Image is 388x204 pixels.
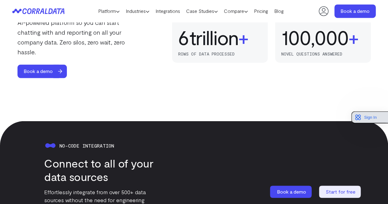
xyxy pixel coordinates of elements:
span: Book a demo [277,189,306,194]
a: Industries [123,6,152,16]
span: No-code integration [60,143,114,148]
a: Platform [95,6,123,16]
div: 100,000 [281,26,348,48]
span: + [348,26,359,48]
a: Blog [271,6,287,16]
span: trillion [190,26,238,48]
span: + [238,26,248,48]
a: Integrations [152,6,183,16]
a: Book a demo [334,4,376,18]
p: rows of data processed [178,52,262,56]
h3: Connect to all of your data sources [44,156,166,183]
a: Case Studies [183,6,221,16]
a: Compare [221,6,251,16]
a: Start for free [319,186,362,198]
a: Pricing [251,6,271,16]
div: 6 [178,26,190,48]
p: Instantly unify all your data in one secure AI-powered platform so you can start chatting with an... [17,8,139,57]
p: novel questions answered [281,52,365,56]
span: Book a demo [17,64,59,78]
a: Book a demo [270,186,313,198]
a: Book a demo [17,64,72,78]
span: Start for free [326,189,355,194]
